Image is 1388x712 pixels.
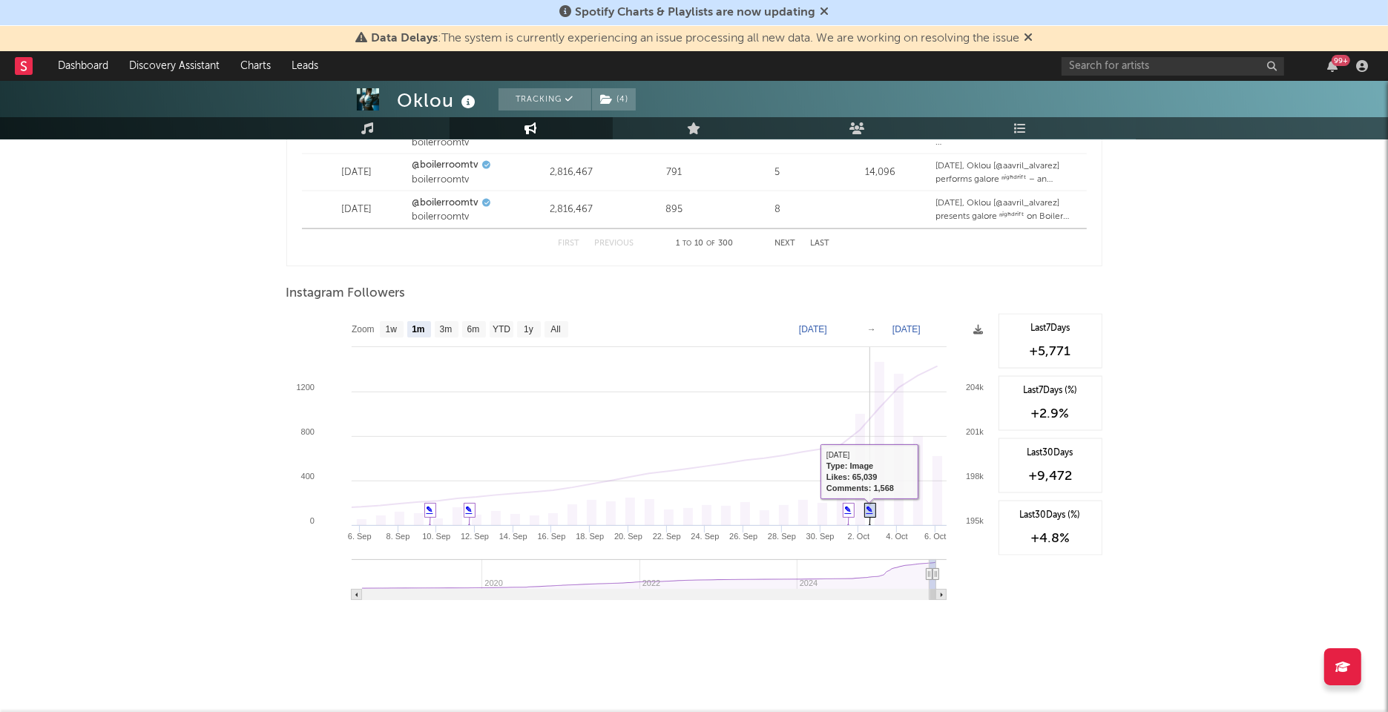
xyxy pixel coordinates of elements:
[845,505,852,514] a: ✎
[1007,530,1094,547] div: +4.8 %
[230,51,281,81] a: Charts
[1062,57,1284,76] input: Search for artists
[729,532,757,541] text: 26. Sep
[1332,55,1350,66] div: 99 +
[309,165,405,180] div: [DATE]
[1024,33,1033,44] span: Dismiss
[119,51,230,81] a: Discovery Assistant
[412,210,516,225] div: boilerroomtv
[935,197,1079,223] div: [DATE], Oklou [@aavril_alvarez] presents galore ⁿⁱᵍʰᵈʳⁱᶠᵗ on Boiler Room: an ethereal live realis...
[398,88,480,113] div: Oklou
[820,7,829,19] span: Dismiss
[385,325,397,335] text: 1w
[729,165,825,180] div: 5
[576,532,604,541] text: 18. Sep
[412,158,478,173] a: @boilerroomtv
[386,532,410,541] text: 8. Sep
[866,505,873,514] a: ✎
[559,240,580,248] button: First
[286,285,406,303] span: Instagram Followers
[966,472,984,481] text: 198k
[592,88,636,111] button: (4)
[591,88,637,111] span: ( 4 )
[683,240,691,247] span: to
[924,532,946,541] text: 6. Oct
[281,51,329,81] a: Leads
[575,7,815,19] span: Spotify Charts & Playlists are now updating
[499,88,591,111] button: Tracking
[799,324,827,334] text: [DATE]
[867,324,876,334] text: →
[626,165,722,180] div: 791
[847,532,869,541] text: 2. Oct
[626,202,722,217] div: 895
[467,325,479,335] text: 6m
[892,324,921,334] text: [DATE]
[935,159,1079,186] div: [DATE], Oklou [@aavril_alvarez] performs galore ⁿⁱᵍʰᵈʳⁱᶠᵗ – an immersive live experience of her d...
[492,325,510,335] text: YTD
[1007,384,1094,398] div: Last 7 Days (%)
[371,33,1019,44] span: : The system is currently experiencing an issue processing all new data. We are working on resolv...
[524,325,533,335] text: 1y
[412,136,516,151] div: boilerroomtv
[412,173,516,188] div: boilerroomtv
[461,532,489,541] text: 12. Sep
[347,532,371,541] text: 6. Sep
[309,516,314,525] text: 0
[371,33,438,44] span: Data Delays
[300,427,314,436] text: 800
[806,532,834,541] text: 30. Sep
[886,532,907,541] text: 4. Oct
[767,532,795,541] text: 28. Sep
[1007,467,1094,485] div: +9,472
[1007,405,1094,423] div: +2.9 %
[309,202,405,217] div: [DATE]
[523,202,619,217] div: 2,816,467
[614,532,642,541] text: 20. Sep
[1327,60,1338,72] button: 99+
[422,532,450,541] text: 10. Sep
[466,505,473,514] a: ✎
[537,532,565,541] text: 16. Sep
[1007,322,1094,335] div: Last 7 Days
[966,383,984,392] text: 204k
[427,505,433,514] a: ✎
[523,165,619,180] div: 2,816,467
[664,235,746,253] div: 1 10 300
[412,325,424,335] text: 1m
[966,516,984,525] text: 195k
[966,427,984,436] text: 201k
[296,383,314,392] text: 1200
[47,51,119,81] a: Dashboard
[499,532,527,541] text: 14. Sep
[706,240,715,247] span: of
[832,165,928,180] div: 14,096
[550,325,560,335] text: All
[352,325,375,335] text: Zoom
[300,472,314,481] text: 400
[595,240,634,248] button: Previous
[652,532,680,541] text: 22. Sep
[1007,343,1094,360] div: +5,771
[412,196,478,211] a: @boilerroomtv
[1007,509,1094,522] div: Last 30 Days (%)
[729,202,825,217] div: 8
[691,532,719,541] text: 24. Sep
[811,240,830,248] button: Last
[775,240,796,248] button: Next
[439,325,452,335] text: 3m
[1007,446,1094,460] div: Last 30 Days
